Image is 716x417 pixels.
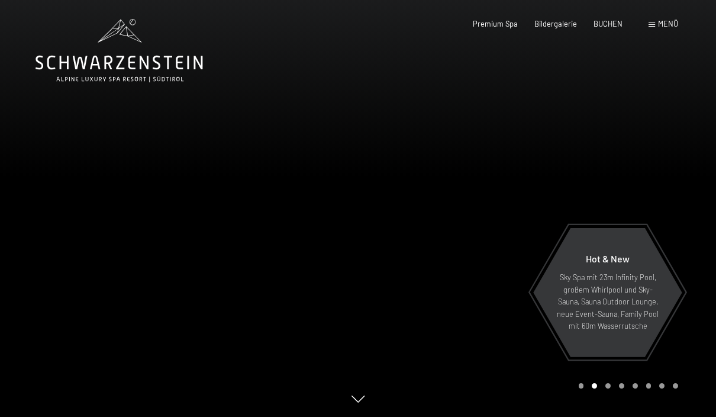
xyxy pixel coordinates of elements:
[575,383,678,389] div: Carousel Pagination
[533,227,683,358] a: Hot & New Sky Spa mit 23m Infinity Pool, großem Whirlpool und Sky-Sauna, Sauna Outdoor Lounge, ne...
[673,383,678,389] div: Carousel Page 8
[605,383,611,389] div: Carousel Page 3
[658,19,678,28] span: Menü
[633,383,638,389] div: Carousel Page 5
[556,271,659,332] p: Sky Spa mit 23m Infinity Pool, großem Whirlpool und Sky-Sauna, Sauna Outdoor Lounge, neue Event-S...
[594,19,623,28] a: BUCHEN
[579,383,584,389] div: Carousel Page 1
[646,383,652,389] div: Carousel Page 6
[473,19,518,28] a: Premium Spa
[586,253,630,264] span: Hot & New
[619,383,624,389] div: Carousel Page 4
[592,383,597,389] div: Carousel Page 2 (Current Slide)
[534,19,577,28] a: Bildergalerie
[659,383,665,389] div: Carousel Page 7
